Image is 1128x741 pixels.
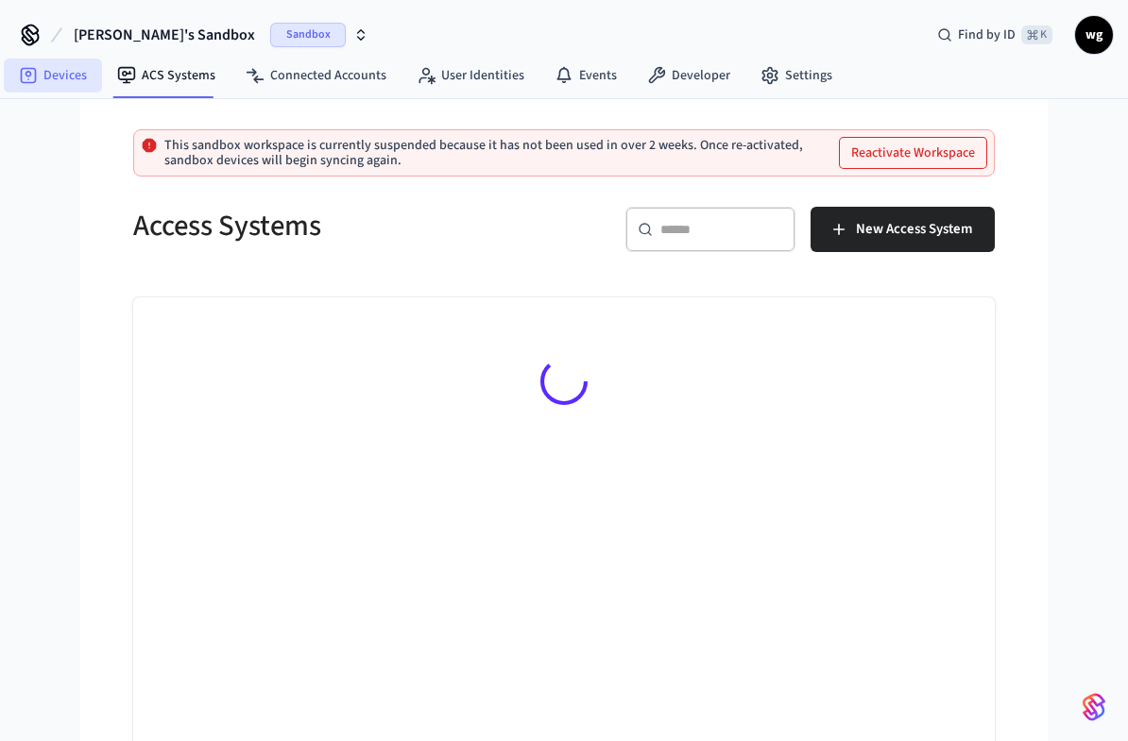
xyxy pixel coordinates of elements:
[74,24,255,46] span: [PERSON_NAME]'s Sandbox
[402,59,539,93] a: User Identities
[811,207,995,252] button: New Access System
[840,138,986,168] button: Reactivate Workspace
[632,59,745,93] a: Developer
[102,59,231,93] a: ACS Systems
[1077,18,1111,52] span: wg
[539,59,632,93] a: Events
[1083,692,1105,722] img: SeamLogoGradient.69752ec5.svg
[958,25,1016,44] span: Find by ID
[4,59,102,93] a: Devices
[1075,16,1113,54] button: wg
[231,59,402,93] a: Connected Accounts
[745,59,847,93] a: Settings
[133,207,553,245] h5: Access Systems
[856,217,972,242] span: New Access System
[1021,25,1052,44] span: ⌘ K
[164,138,832,168] p: This sandbox workspace is currently suspended because it has not been used in over 2 weeks. Once ...
[922,18,1068,52] div: Find by ID⌘ K
[270,23,346,47] span: Sandbox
